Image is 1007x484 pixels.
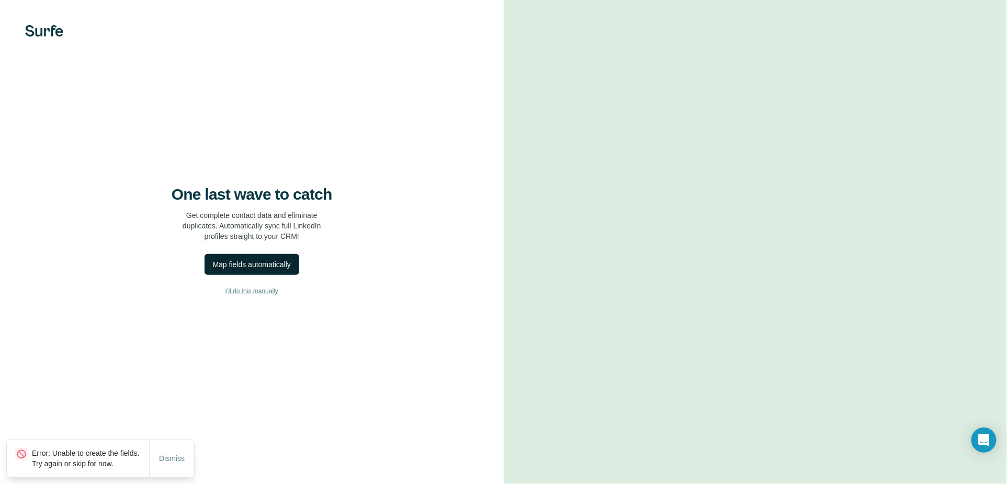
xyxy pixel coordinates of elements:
p: Error: Unable to create the fields. Try again or skip for now. [32,448,149,469]
span: I’ll do this manually [225,286,278,296]
h4: One last wave to catch [172,185,332,204]
p: Get complete contact data and eliminate duplicates. Automatically sync full LinkedIn profiles str... [183,210,321,241]
img: Surfe's logo [25,25,63,37]
button: Map fields automatically [205,254,299,275]
div: Open Intercom Messenger [971,428,997,453]
button: I’ll do this manually [21,283,483,299]
div: Map fields automatically [213,259,291,270]
button: Dismiss [152,449,192,468]
span: Dismiss [159,453,185,464]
